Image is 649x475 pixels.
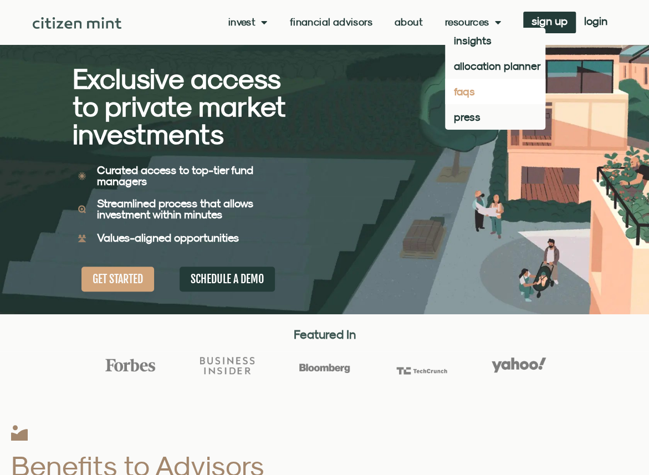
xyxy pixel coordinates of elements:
[445,79,545,104] a: faqs
[576,12,616,33] a: login
[445,28,545,130] ul: Resources
[228,17,501,28] nav: Menu
[395,17,423,28] a: About
[584,17,607,25] span: login
[81,267,154,292] a: GET STARTED
[103,358,157,372] img: Forbes Logo
[523,12,576,33] a: sign up
[290,17,372,28] a: Financial Advisors
[97,164,253,187] b: Curated access to top-tier fund managers
[445,104,545,130] a: press
[445,17,501,28] a: Resources
[93,272,143,286] span: GET STARTED
[97,231,239,244] b: Values-aligned opportunities
[445,28,545,53] a: insights
[294,327,356,341] strong: Featured In
[191,272,264,286] span: SCHEDULE A DEMO
[180,267,275,292] a: SCHEDULE A DEMO
[73,65,286,148] h2: Exclusive access to private market investments
[445,53,545,79] a: allocation planner
[97,197,253,221] b: Streamlined process that allows investment within minutes
[532,17,568,25] span: sign up
[33,17,121,29] img: Citizen Mint
[228,17,268,28] a: Invest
